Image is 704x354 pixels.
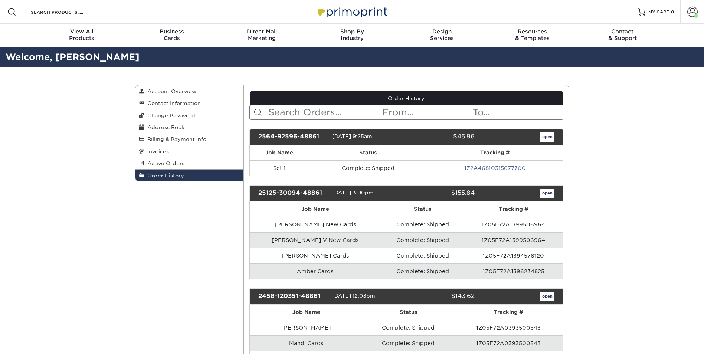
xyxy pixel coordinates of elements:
td: Amber Cards [250,263,381,279]
td: 1Z05F72A1399506964 [464,217,563,232]
th: Status [363,305,453,320]
td: Complete: Shipped [363,335,453,351]
td: 1Z05F72A0393500543 [454,320,563,335]
td: Complete: Shipped [381,232,464,248]
a: Resources& Templates [487,24,577,47]
a: BusinessCards [127,24,217,47]
th: Tracking # [427,145,563,160]
span: Order History [144,173,184,178]
td: Complete: Shipped [381,248,464,263]
td: 1Z05F72A1394576120 [464,248,563,263]
th: Job Name [250,145,309,160]
a: Shop ByIndustry [307,24,397,47]
td: 1Z05F72A1399506964 [464,232,563,248]
span: Change Password [144,112,195,118]
a: Order History [250,91,563,105]
a: open [540,292,554,301]
th: Status [381,201,464,217]
a: DesignServices [397,24,487,47]
td: Complete: Shipped [381,263,464,279]
th: Status [309,145,427,160]
span: [DATE] 3:00pm [332,190,374,196]
div: $45.96 [401,132,480,142]
td: [PERSON_NAME] Cards [250,248,381,263]
input: To... [472,105,563,119]
span: MY CART [648,9,669,15]
div: Industry [307,28,397,42]
div: Products [37,28,127,42]
div: Marketing [217,28,307,42]
div: $143.62 [401,292,480,301]
a: View AllProducts [37,24,127,47]
a: open [540,132,554,142]
th: Job Name [250,305,363,320]
span: Active Orders [144,160,184,166]
div: & Templates [487,28,577,42]
div: Services [397,28,487,42]
input: From... [382,105,472,119]
a: Address Book [135,121,244,133]
span: 0 [671,9,674,14]
span: Resources [487,28,577,35]
td: Mandi Cards [250,335,363,351]
span: Contact [577,28,668,35]
span: Direct Mail [217,28,307,35]
span: Business [127,28,217,35]
td: 1Z05F72A0393500543 [454,335,563,351]
a: Account Overview [135,85,244,97]
td: Complete: Shipped [381,217,464,232]
span: [DATE] 12:03pm [332,293,375,299]
span: Contact Information [144,100,201,106]
a: Active Orders [135,157,244,169]
a: Invoices [135,145,244,157]
span: Invoices [144,148,169,154]
a: Change Password [135,109,244,121]
div: 25125-30094-48861 [253,189,332,198]
span: View All [37,28,127,35]
div: 2564-92596-48861 [253,132,332,142]
input: SEARCH PRODUCTS..... [30,7,102,16]
td: Complete: Shipped [309,160,427,176]
th: Job Name [250,201,381,217]
div: $155.84 [401,189,480,198]
div: 2458-120351-48861 [253,292,332,301]
span: Shop By [307,28,397,35]
input: Search Orders... [268,105,382,119]
td: [PERSON_NAME] V New Cards [250,232,381,248]
td: Set 1 [250,160,309,176]
td: Complete: Shipped [363,320,453,335]
th: Tracking # [464,201,563,217]
div: Cards [127,28,217,42]
span: [DATE] 9:25am [332,133,372,139]
span: Address Book [144,124,184,130]
span: Billing & Payment Info [144,136,206,142]
span: Design [397,28,487,35]
div: & Support [577,28,668,42]
img: Primoprint [315,4,389,20]
a: Billing & Payment Info [135,133,244,145]
a: Order History [135,170,244,181]
a: Contact& Support [577,24,668,47]
td: 1Z05F72A1396234825 [464,263,563,279]
span: Account Overview [144,88,196,94]
a: 1Z2A46810315677700 [464,165,526,171]
a: open [540,189,554,198]
td: [PERSON_NAME] [250,320,363,335]
a: Contact Information [135,97,244,109]
th: Tracking # [454,305,563,320]
a: Direct MailMarketing [217,24,307,47]
td: [PERSON_NAME] New Cards [250,217,381,232]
